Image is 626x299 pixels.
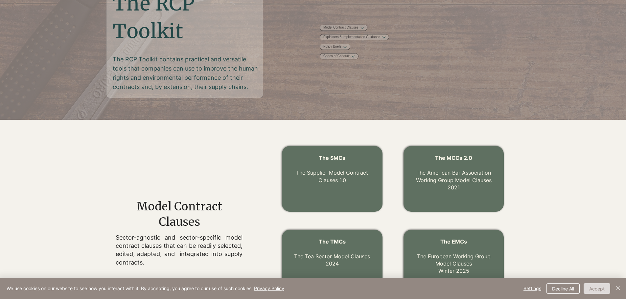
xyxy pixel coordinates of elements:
span: Settings [523,284,541,293]
p: The RCP Toolkit contains practical and versatile tools that companies can use to improve the huma... [113,55,258,92]
button: Close [614,283,622,294]
a: The TMCs The Tea Sector Model Clauses2024 [294,238,370,267]
nav: Site [320,24,411,60]
a: Policy Briefs [323,44,341,49]
button: More Model Contract Clauses pages [360,26,364,30]
span: Model Contract Clauses [137,200,222,229]
button: More Policy Briefs pages [343,45,347,49]
button: Decline All [546,283,580,294]
a: The EMCs The European Working Group Model ClausesWinter 2025 [417,238,491,274]
button: More Explainers & Implementation Guidance pages [382,36,385,39]
a: The Supplier Model Contract Clauses 1.0 [296,169,368,183]
button: Accept [584,283,610,294]
a: Model Contract Clauses [323,25,359,30]
span: The EMCs [440,238,467,245]
a: The MCCs 2.0 The American Bar Association Working Group Model Clauses2021 [416,155,492,191]
span: We use cookies on our website to see how you interact with it. By accepting, you agree to our use... [7,286,284,291]
p: Sector-agnostic and sector-specific model contract clauses that can be readily selected, edited, ... [116,233,243,267]
a: Privacy Policy [254,286,284,291]
div: main content [115,199,243,267]
img: Close [614,284,622,292]
span: The TMCs [319,238,346,245]
a: The SMCs [319,155,345,161]
a: Codes of Conduct [323,54,350,59]
span: The MCCs 2.0 [435,155,472,161]
button: More Codes of Conduct pages [352,55,355,58]
a: Explainers & Implementation Guidance [323,35,380,40]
